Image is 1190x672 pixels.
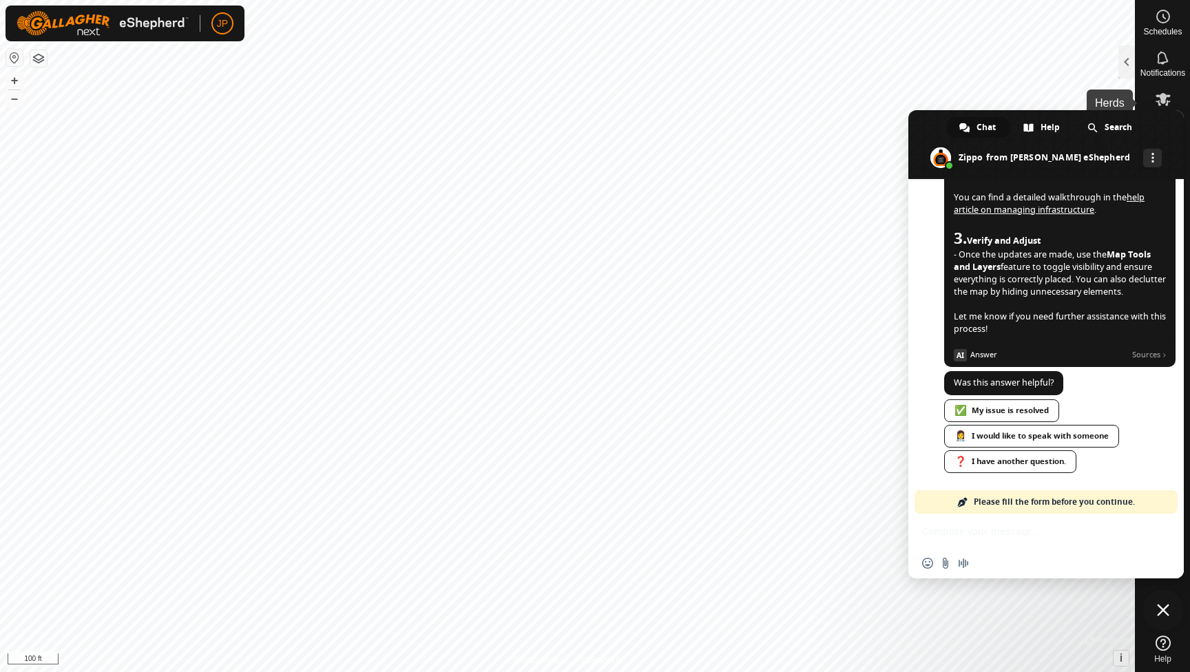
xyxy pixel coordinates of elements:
span: Chat [977,117,996,138]
span: Answer [970,348,1127,361]
span: ❓ [954,456,967,467]
button: i [1114,651,1129,666]
a: Close chat [1142,589,1184,631]
span: ✅ [954,405,967,416]
a: I would like to speak with someone [944,425,1119,448]
span: Help [1154,655,1171,663]
button: + [6,72,23,89]
button: Map Layers [30,50,47,67]
span: Sources [1132,348,1167,361]
span: 👩‍⚕️ [954,430,967,441]
button: Reset Map [6,50,23,66]
a: Help [1136,630,1190,669]
span: Send a file [940,558,951,569]
button: – [6,90,23,107]
span: Verify and Adjust [967,235,1041,246]
span: Audio message [958,558,969,569]
a: Chat [947,117,1010,138]
span: Help [1041,117,1060,138]
a: I have another question. [944,450,1076,473]
span: JP [217,17,228,31]
span: Please fill the form before you continue. [974,490,1135,514]
span: Schedules [1143,28,1182,36]
a: Contact Us [581,654,622,666]
span: Map Tools and Layers [954,249,1151,273]
a: My issue is resolved [944,399,1059,422]
a: Privacy Policy [513,654,565,666]
a: Search [1075,117,1146,138]
span: Search [1105,117,1132,138]
a: help article on managing infrastructure [954,191,1145,216]
img: Gallagher Logo [17,11,189,36]
a: Help [1011,117,1074,138]
span: Notifications [1140,69,1185,77]
span: 3. [954,230,1041,247]
span: Was this answer helpful? [954,377,1054,388]
span: i [1120,652,1123,664]
span: AI [954,349,967,361]
span: Insert an emoji [922,558,933,569]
